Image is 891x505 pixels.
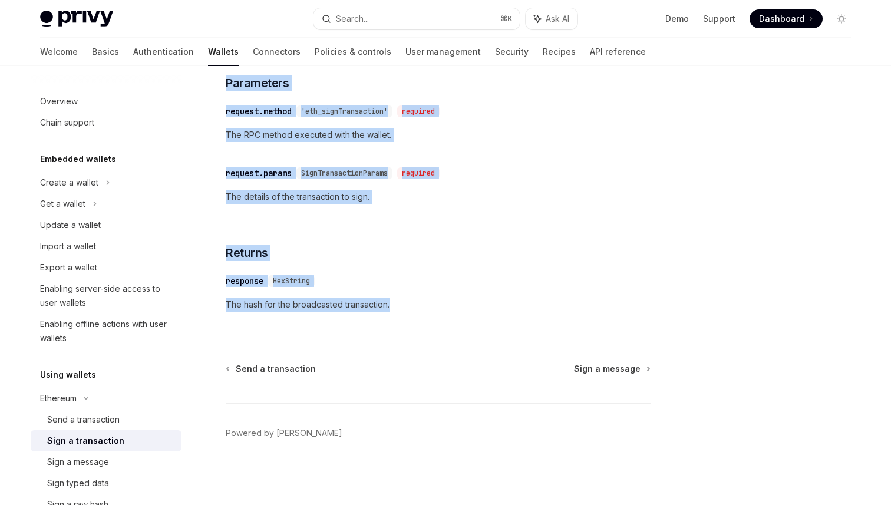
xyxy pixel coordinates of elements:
span: The hash for the broadcasted transaction. [226,298,651,312]
h5: Using wallets [40,368,96,382]
a: API reference [590,38,646,66]
a: Connectors [253,38,301,66]
span: The RPC method executed with the wallet. [226,128,651,142]
a: Enabling offline actions with user wallets [31,313,181,349]
div: Export a wallet [40,260,97,275]
h5: Embedded wallets [40,152,116,166]
a: Export a wallet [31,257,181,278]
span: Parameters [226,75,289,91]
button: Search...⌘K [313,8,520,29]
button: Ask AI [526,8,577,29]
a: Basics [92,38,119,66]
div: Enabling offline actions with user wallets [40,317,174,345]
a: Security [495,38,529,66]
a: Dashboard [750,9,823,28]
a: Powered by [PERSON_NAME] [226,427,342,439]
div: Send a transaction [47,412,120,427]
a: Authentication [133,38,194,66]
a: Import a wallet [31,236,181,257]
div: Ethereum [40,391,77,405]
span: Returns [226,245,268,261]
a: Send a transaction [31,409,181,430]
a: Overview [31,91,181,112]
div: request.method [226,105,292,117]
span: HexString [273,276,310,286]
div: required [397,167,440,179]
span: Ask AI [546,13,569,25]
a: Chain support [31,112,181,133]
a: Update a wallet [31,214,181,236]
div: response [226,275,263,287]
a: Sign typed data [31,473,181,494]
div: Overview [40,94,78,108]
div: Sign a transaction [47,434,124,448]
div: required [397,105,440,117]
a: User management [405,38,481,66]
span: Dashboard [759,13,804,25]
a: Sign a transaction [31,430,181,451]
a: Send a transaction [227,363,316,375]
span: The details of the transaction to sign. [226,190,651,204]
img: light logo [40,11,113,27]
a: Support [703,13,735,25]
div: Update a wallet [40,218,101,232]
a: Sign a message [574,363,649,375]
div: Create a wallet [40,176,98,190]
div: Import a wallet [40,239,96,253]
div: Search... [336,12,369,26]
a: Welcome [40,38,78,66]
div: Chain support [40,115,94,130]
span: Send a transaction [236,363,316,375]
button: Toggle dark mode [832,9,851,28]
span: Sign a message [574,363,641,375]
a: Policies & controls [315,38,391,66]
a: Recipes [543,38,576,66]
div: request.params [226,167,292,179]
div: Sign a message [47,455,109,469]
div: Get a wallet [40,197,85,211]
a: Sign a message [31,451,181,473]
span: 'eth_signTransaction' [301,107,388,116]
div: Enabling server-side access to user wallets [40,282,174,310]
a: Enabling server-side access to user wallets [31,278,181,313]
a: Demo [665,13,689,25]
a: Wallets [208,38,239,66]
div: Sign typed data [47,476,109,490]
span: ⌘ K [500,14,513,24]
span: SignTransactionParams [301,169,388,178]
